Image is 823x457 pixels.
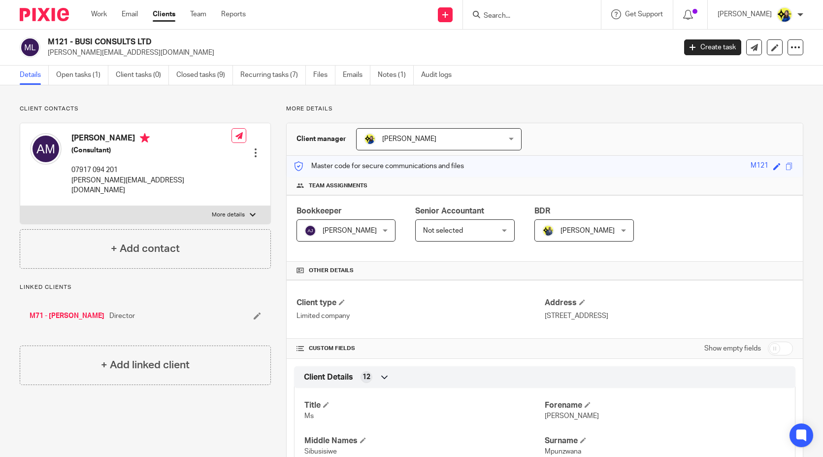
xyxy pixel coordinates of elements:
h4: Title [304,400,545,411]
p: [PERSON_NAME][EMAIL_ADDRESS][DOMAIN_NAME] [71,176,231,196]
a: Reports [221,9,246,19]
img: Pixie [20,8,69,21]
a: Files [313,66,335,85]
span: Ms [304,413,314,420]
a: Clients [153,9,175,19]
a: Recurring tasks (7) [240,66,306,85]
p: Limited company [296,311,545,321]
img: svg%3E [30,133,62,165]
span: Not selected [423,227,463,234]
h4: [PERSON_NAME] [71,133,231,145]
p: More details [212,211,245,219]
span: [PERSON_NAME] [545,413,599,420]
h4: Forename [545,400,785,411]
h3: Client manager [296,134,346,144]
span: [PERSON_NAME] [560,227,615,234]
span: Director [109,311,135,321]
p: 07917 094 201 [71,165,231,175]
h5: (Consultant) [71,145,231,155]
span: 12 [362,372,370,382]
p: [STREET_ADDRESS] [545,311,793,321]
span: [PERSON_NAME] [323,227,377,234]
a: Client tasks (0) [116,66,169,85]
img: svg%3E [304,225,316,237]
span: Get Support [625,11,663,18]
a: Email [122,9,138,19]
h4: Middle Names [304,436,545,446]
span: Mpunzwana [545,448,581,455]
h2: M121 - BUSI CONSULTS LTD [48,37,545,47]
h4: Surname [545,436,785,446]
h4: Client type [296,298,545,308]
img: svg%3E [20,37,40,58]
img: Bobo-Starbridge%201.jpg [777,7,792,23]
span: Team assignments [309,182,367,190]
img: Bobo-Starbridge%201.jpg [364,133,376,145]
p: Master code for secure communications and files [294,161,464,171]
a: Closed tasks (9) [176,66,233,85]
span: Senior Accountant [415,207,484,215]
span: Bookkeeper [296,207,342,215]
h4: Address [545,298,793,308]
p: Linked clients [20,283,271,291]
span: [PERSON_NAME] [382,136,436,142]
a: Open tasks (1) [56,66,108,85]
label: Show empty fields [704,344,761,353]
span: Sibusisiwe [304,448,337,455]
span: Other details [309,267,354,275]
a: Details [20,66,49,85]
h4: + Add linked client [101,357,190,373]
a: Audit logs [421,66,459,85]
i: Primary [140,133,150,143]
a: Work [91,9,107,19]
a: Create task [684,39,741,55]
img: Dennis-Starbridge.jpg [542,225,554,237]
span: BDR [534,207,550,215]
p: More details [286,105,803,113]
a: Notes (1) [378,66,414,85]
p: [PERSON_NAME] [718,9,772,19]
h4: + Add contact [111,241,180,256]
p: [PERSON_NAME][EMAIL_ADDRESS][DOMAIN_NAME] [48,48,669,58]
p: Client contacts [20,105,271,113]
a: M71 - [PERSON_NAME] [30,311,104,321]
span: Client Details [304,372,353,383]
h4: CUSTOM FIELDS [296,345,545,352]
input: Search [483,12,571,21]
div: M121 [751,161,768,172]
a: Team [190,9,206,19]
a: Emails [343,66,370,85]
